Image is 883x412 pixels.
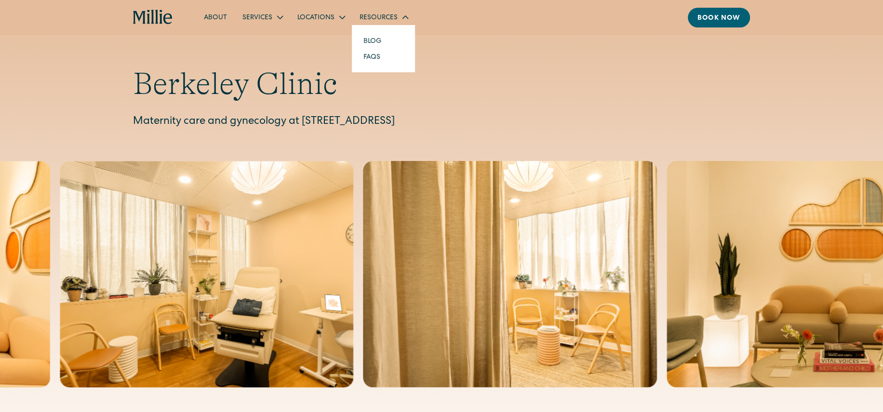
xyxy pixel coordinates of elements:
a: FAQs [356,49,388,65]
a: Blog [356,33,389,49]
h1: Berkeley Clinic [133,66,750,103]
a: Book now [688,8,750,27]
div: Resources [352,9,415,25]
a: About [196,9,235,25]
div: Resources [360,13,398,23]
nav: Resources [352,25,415,72]
div: Locations [290,9,352,25]
div: Services [242,13,272,23]
div: Book now [697,13,740,24]
a: home [133,10,173,25]
div: Locations [297,13,334,23]
div: Services [235,9,290,25]
p: Maternity care and gynecology at [STREET_ADDRESS] [133,114,750,130]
